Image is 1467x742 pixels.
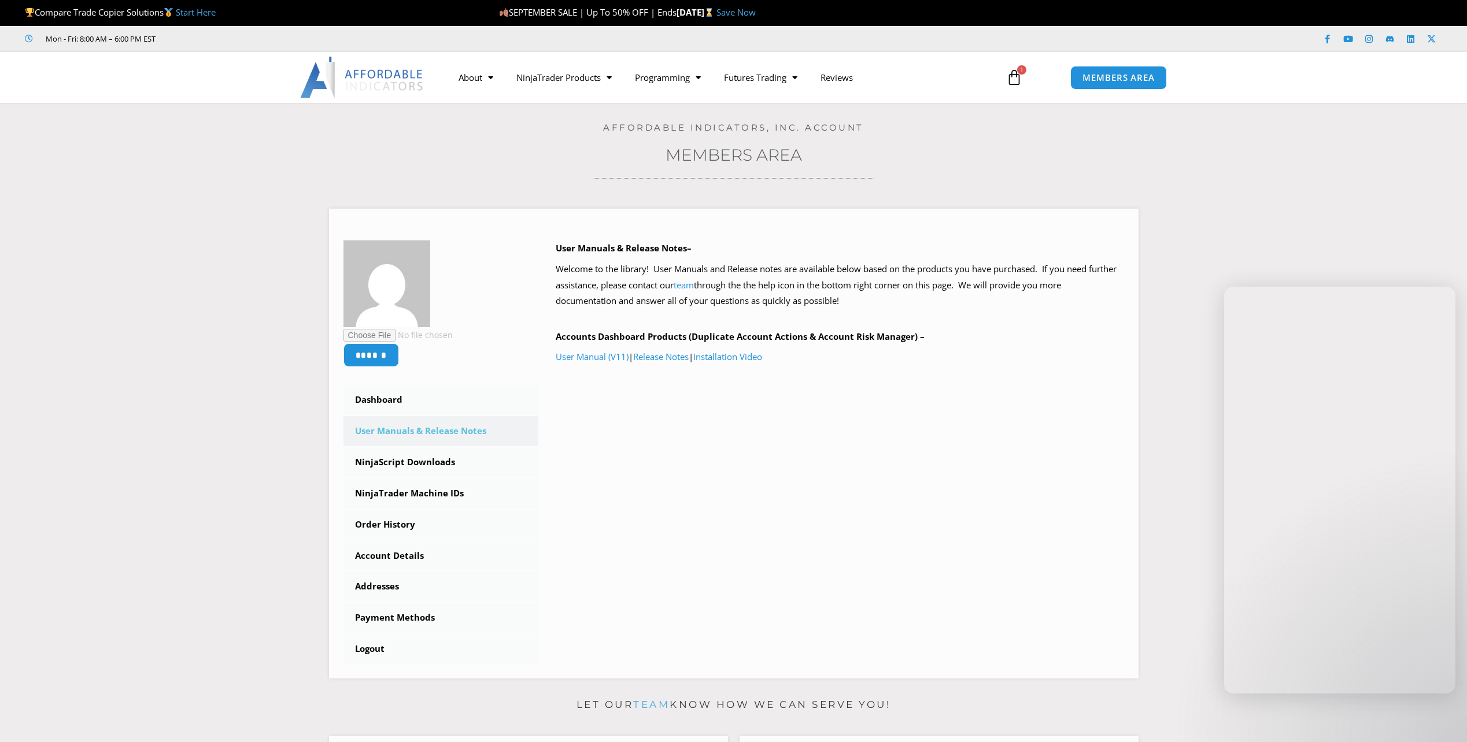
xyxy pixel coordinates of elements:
[343,572,539,602] a: Addresses
[343,478,539,509] a: NinjaTrader Machine IDs
[447,64,505,91] a: About
[343,541,539,571] a: Account Details
[343,603,539,633] a: Payment Methods
[712,64,809,91] a: Futures Trading
[500,8,508,17] img: 🍂
[25,6,216,18] span: Compare Trade Copier Solutions
[556,242,692,254] b: User Manuals & Release Notes–
[343,416,539,446] a: User Manuals & Release Notes
[164,8,173,17] img: 🥇
[25,8,34,17] img: 🏆
[343,447,539,477] a: NinjaScript Downloads
[1017,65,1026,75] span: 1
[677,6,716,18] strong: [DATE]
[499,6,677,18] span: SEPTEMBER SALE | Up To 50% OFF | Ends
[447,64,993,91] nav: Menu
[623,64,712,91] a: Programming
[343,510,539,540] a: Order History
[505,64,623,91] a: NinjaTrader Products
[1224,287,1455,693] iframe: Intercom live chat
[556,261,1124,310] p: Welcome to the library! User Manuals and Release notes are available below based on the products ...
[556,349,1124,365] p: | |
[693,351,762,362] a: Installation Video
[343,634,539,664] a: Logout
[343,385,539,664] nav: Account pages
[1070,66,1167,90] a: MEMBERS AREA
[705,8,714,17] img: ⌛
[674,279,694,291] a: team
[329,696,1139,714] p: Let our know how we can serve you!
[556,351,629,362] a: User Manual (V11)
[633,351,689,362] a: Release Notes
[809,64,864,91] a: Reviews
[43,32,156,46] span: Mon - Fri: 8:00 AM – 6:00 PM EST
[1082,73,1155,82] span: MEMBERS AREA
[176,6,216,18] a: Start Here
[666,145,802,165] a: Members Area
[989,61,1040,94] a: 1
[633,699,670,710] a: team
[603,122,864,133] a: Affordable Indicators, Inc. Account
[556,331,925,342] b: Accounts Dashboard Products (Duplicate Account Actions & Account Risk Manager) –
[716,6,756,18] a: Save Now
[343,240,430,327] img: 19b280898f3687ba2133f432038831e714c1f8347bfdf76545eda7ae1b8383ec
[343,385,539,415] a: Dashboard
[300,57,424,98] img: LogoAI | Affordable Indicators – NinjaTrader
[172,33,345,44] iframe: Customer reviews powered by Trustpilot
[1428,703,1455,730] iframe: Intercom live chat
